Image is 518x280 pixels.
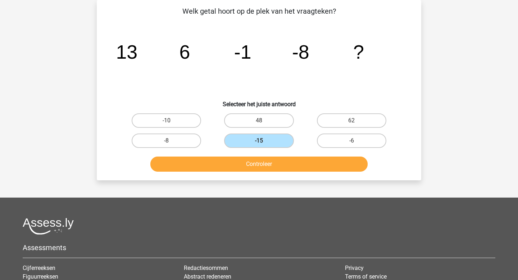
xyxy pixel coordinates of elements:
label: -6 [317,134,386,148]
h6: Selecteer het juiste antwoord [108,95,410,108]
p: Welk getal hoort op de plek van het vraagteken? [108,6,410,17]
label: 62 [317,113,386,128]
tspan: 6 [180,41,190,63]
a: Figuurreeksen [23,273,58,280]
label: -15 [224,134,294,148]
a: Cijferreeksen [23,265,55,271]
img: Assessly logo [23,218,74,235]
label: -8 [132,134,201,148]
tspan: ? [353,41,364,63]
button: Controleer [150,157,368,172]
a: Abstract redeneren [184,273,231,280]
a: Privacy [345,265,364,271]
h5: Assessments [23,243,495,252]
a: Redactiesommen [184,265,228,271]
label: -10 [132,113,201,128]
a: Terms of service [345,273,387,280]
tspan: 13 [116,41,137,63]
tspan: -8 [292,41,309,63]
label: 48 [224,113,294,128]
tspan: -1 [234,41,251,63]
